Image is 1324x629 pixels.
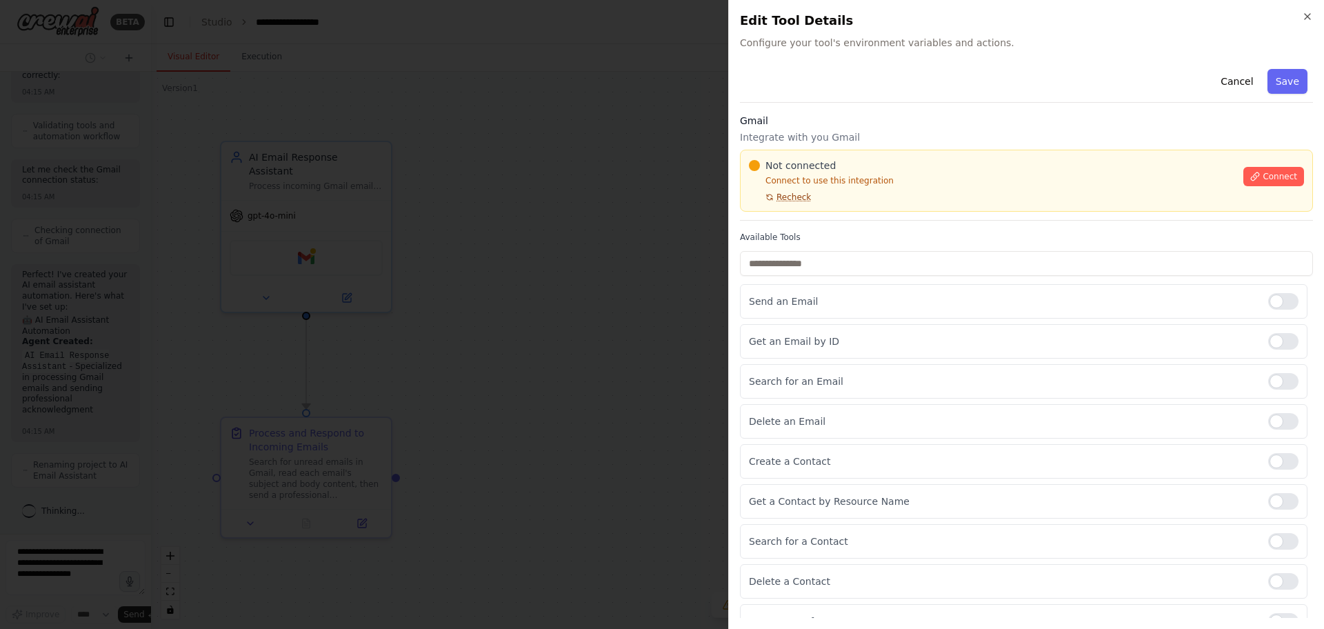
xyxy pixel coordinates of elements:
[740,114,1313,128] h3: Gmail
[749,615,1257,628] p: Create a Draft
[749,455,1257,468] p: Create a Contact
[740,130,1313,144] p: Integrate with you Gmail
[740,36,1313,50] span: Configure your tool's environment variables and actions.
[740,232,1313,243] label: Available Tools
[1263,171,1297,182] span: Connect
[740,11,1313,30] h2: Edit Tool Details
[1267,69,1307,94] button: Save
[776,192,811,203] span: Recheck
[749,535,1257,548] p: Search for a Contact
[749,375,1257,388] p: Search for an Email
[1212,69,1261,94] button: Cancel
[1243,167,1304,186] button: Connect
[749,175,1235,186] p: Connect to use this integration
[749,575,1257,588] p: Delete a Contact
[749,495,1257,508] p: Get a Contact by Resource Name
[749,415,1257,428] p: Delete an Email
[749,335,1257,348] p: Get an Email by ID
[749,192,811,203] button: Recheck
[765,159,836,172] span: Not connected
[749,294,1257,308] p: Send an Email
